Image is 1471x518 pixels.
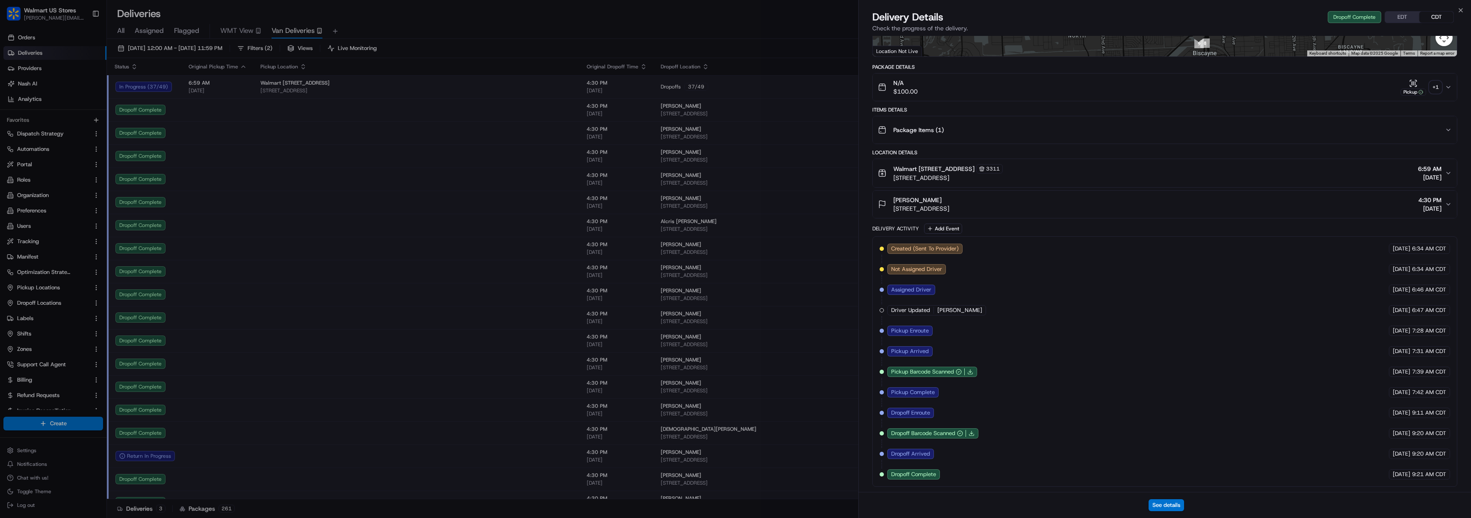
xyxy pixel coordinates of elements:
span: [DATE] [1393,327,1410,335]
div: We're available if you need us! [29,90,108,97]
span: Pylon [85,145,103,151]
span: 7:42 AM CDT [1412,388,1446,396]
span: 9:11 AM CDT [1412,409,1446,417]
button: Pickup+1 [1400,79,1441,96]
span: [DATE] [1393,286,1410,294]
span: Knowledge Base [17,124,65,132]
div: 💻 [72,125,79,132]
div: 8 [1200,38,1210,48]
div: Pickup [1400,88,1426,96]
span: 6:34 AM CDT [1412,245,1446,253]
span: [DATE] [1393,450,1410,458]
span: 4:30 PM [1418,196,1441,204]
span: [STREET_ADDRESS] [893,174,1003,182]
a: Open this area in Google Maps (opens a new window) [875,45,903,56]
span: Delivery Details [872,10,943,24]
input: Clear [22,55,141,64]
span: Pickup Complete [891,388,935,396]
button: See details [1149,499,1184,511]
span: Created (Sent To Provider) [891,245,959,253]
span: [STREET_ADDRESS] [893,204,949,213]
button: Pickup Barcode Scanned [891,368,962,376]
a: Terms (opens in new tab) [1403,51,1415,56]
a: 💻API Documentation [69,121,141,136]
button: Start new chat [145,84,156,94]
img: 1736555255976-a54dd68f-1ca7-489b-9aae-adbdc363a1c4 [9,82,24,97]
span: [DATE] [1393,265,1410,273]
span: [DATE] [1393,388,1410,396]
span: [DATE] [1418,204,1441,213]
span: [DATE] [1418,173,1441,182]
span: Pickup Arrived [891,347,929,355]
span: [DATE] [1393,471,1410,478]
a: 📗Knowledge Base [5,121,69,136]
img: Nash [9,9,26,26]
span: Dropoff Arrived [891,450,930,458]
span: Driver Updated [891,306,930,314]
button: EDT [1385,12,1419,23]
p: Check the progress of the delivery. [872,24,1457,32]
span: 7:31 AM CDT [1412,347,1446,355]
button: Map camera controls [1436,29,1453,46]
button: Package Items (1) [873,116,1457,144]
span: 7:39 AM CDT [1412,368,1446,376]
button: Pickup [1400,79,1426,96]
span: Pickup Barcode Scanned [891,368,954,376]
span: [PERSON_NAME] [893,196,942,204]
button: N/A$100.00Pickup+1 [873,74,1457,101]
span: 9:20 AM CDT [1412,430,1446,437]
span: Package Items ( 1 ) [893,126,944,134]
span: 6:34 AM CDT [1412,265,1446,273]
div: Start new chat [29,82,140,90]
span: 6:46 AM CDT [1412,286,1446,294]
span: 7:28 AM CDT [1412,327,1446,335]
span: Map data ©2025 Google [1351,51,1398,56]
button: Dropoff Barcode Scanned [891,430,963,437]
button: [PERSON_NAME][STREET_ADDRESS]4:30 PM[DATE] [873,191,1457,218]
span: Dropoff Complete [891,471,936,478]
span: Walmart [STREET_ADDRESS] [893,165,975,173]
span: $100.00 [893,87,918,96]
div: Location Details [872,149,1457,156]
div: 📗 [9,125,15,132]
span: [DATE] [1393,306,1410,314]
div: Package Details [872,64,1457,71]
button: CDT [1419,12,1453,23]
a: Report a map error [1420,51,1454,56]
span: [DATE] [1393,245,1410,253]
span: Assigned Driver [891,286,931,294]
span: [DATE] [1393,347,1410,355]
span: Not Assigned Driver [891,265,942,273]
span: API Documentation [81,124,137,132]
span: 6:59 AM [1418,165,1441,173]
p: Welcome 👋 [9,34,156,48]
span: [DATE] [1393,430,1410,437]
div: Items Details [872,106,1457,113]
div: Location Not Live [873,46,922,56]
div: + 1 [1430,81,1441,93]
button: Keyboard shortcuts [1309,50,1346,56]
span: 9:21 AM CDT [1412,471,1446,478]
span: 9:20 AM CDT [1412,450,1446,458]
span: N/A [893,79,918,87]
span: Dropoff Enroute [891,409,930,417]
span: Pickup Enroute [891,327,929,335]
span: 3311 [986,165,1000,172]
span: Dropoff Barcode Scanned [891,430,955,437]
button: Add Event [924,224,962,234]
div: 9 [1194,39,1204,48]
span: [DATE] [1393,368,1410,376]
span: 6:47 AM CDT [1412,306,1446,314]
a: Powered byPylon [60,144,103,151]
button: Walmart [STREET_ADDRESS]3311[STREET_ADDRESS]6:59 AM[DATE] [873,159,1457,187]
div: Delivery Activity [872,225,919,232]
span: [DATE] [1393,409,1410,417]
img: Google [875,45,903,56]
span: [PERSON_NAME] [937,306,982,314]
